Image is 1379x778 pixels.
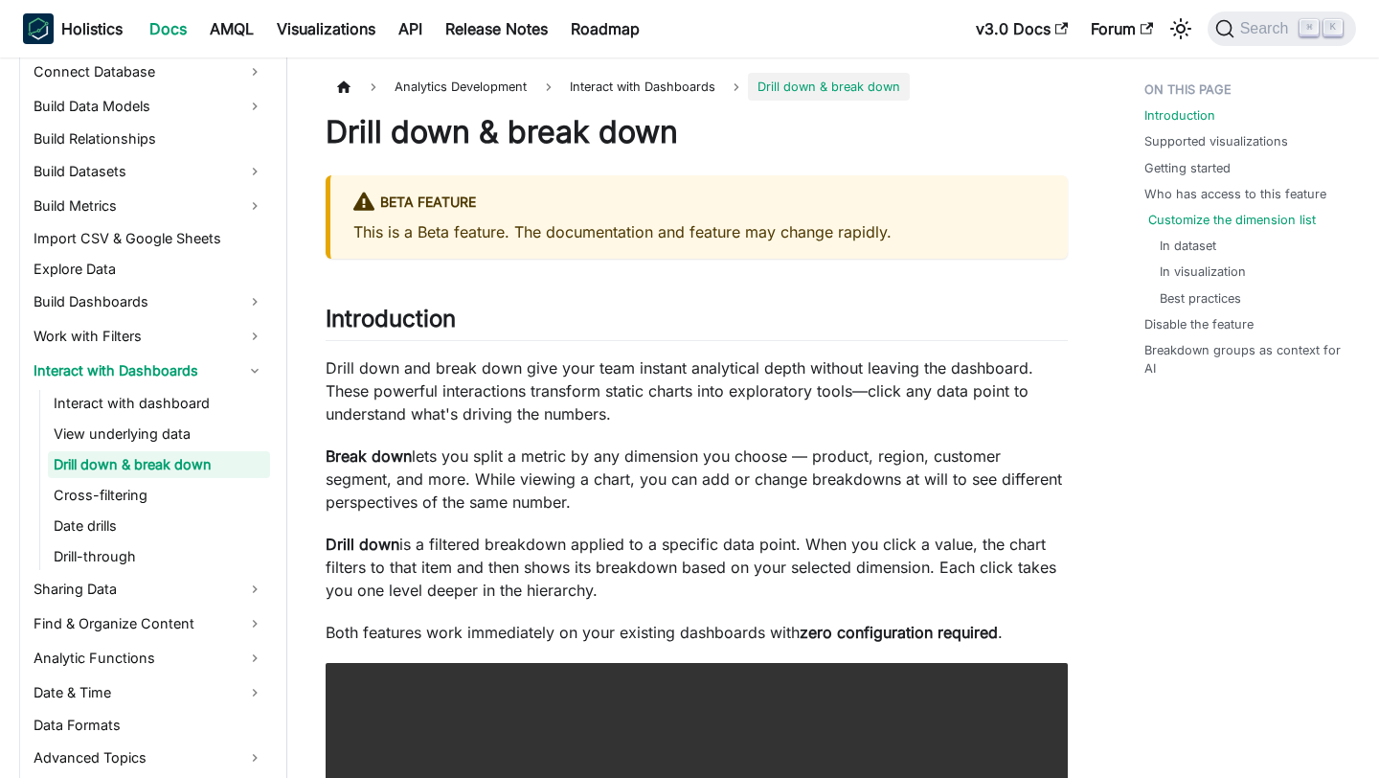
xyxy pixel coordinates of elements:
p: is a filtered breakdown applied to a specific data point. When you click a value, the chart filte... [326,533,1068,602]
a: Explore Data [28,256,270,283]
a: Cross-filtering [48,482,270,509]
a: Build Data Models [28,91,270,122]
h1: Drill down & break down [326,113,1068,151]
a: Introduction [1144,106,1215,125]
a: Forum [1079,13,1164,44]
div: BETA FEATURE [353,191,1045,216]
a: Home page [326,73,362,101]
button: Search (Command+K) [1208,11,1356,46]
a: Best practices [1160,289,1241,308]
strong: Break down [326,446,412,466]
a: Connect Database [28,57,270,87]
a: Roadmap [559,13,651,44]
span: Search [1234,20,1300,37]
a: In visualization [1160,263,1246,281]
p: Drill down and break down give your team instant analytical depth without leaving the dashboard. ... [326,356,1068,425]
a: Supported visualizations [1144,132,1288,150]
a: Docs [138,13,198,44]
a: Data Formats [28,712,270,739]
a: Release Notes [434,13,559,44]
span: Drill down & break down [748,73,910,101]
a: Build Relationships [28,126,270,152]
a: Visualizations [265,13,387,44]
strong: zero configuration required [800,623,998,642]
a: Who has access to this feature [1144,185,1326,203]
strong: Drill down [326,535,399,554]
button: Switch between dark and light mode (currently light mode) [1165,13,1196,44]
img: Holistics [23,13,54,44]
a: Import CSV & Google Sheets [28,225,270,252]
a: In dataset [1160,237,1216,255]
a: Interact with dashboard [48,390,270,417]
p: This is a Beta feature. The documentation and feature may change rapidly. [353,220,1045,243]
p: Both features work immediately on your existing dashboards with . [326,621,1068,644]
a: Drill down & break down [48,451,270,478]
a: Find & Organize Content [28,608,270,639]
nav: Breadcrumbs [326,73,1068,101]
a: Sharing Data [28,574,270,605]
kbd: K [1323,19,1343,36]
a: AMQL [198,13,265,44]
a: View underlying data [48,421,270,447]
span: Interact with Dashboards [560,73,725,101]
p: lets you split a metric by any dimension you choose — product, region, customer segment, and more... [326,445,1068,514]
a: API [387,13,434,44]
a: Getting started [1144,159,1231,177]
a: Build Metrics [28,191,270,221]
a: HolisticsHolistics [23,13,123,44]
a: Breakdown groups as context for AI [1144,341,1348,378]
a: Interact with Dashboards [28,355,270,386]
a: Disable the feature [1144,315,1254,333]
a: v3.0 Docs [964,13,1079,44]
a: Build Dashboards [28,286,270,317]
a: Date & Time [28,677,270,708]
a: Date drills [48,513,270,539]
kbd: ⌘ [1300,19,1319,36]
a: Analytic Functions [28,643,270,674]
a: Work with Filters [28,321,270,352]
b: Holistics [61,17,123,40]
h2: Introduction [326,305,1068,341]
a: Build Datasets [28,156,270,187]
a: Drill-through [48,543,270,570]
a: Advanced Topics [28,743,270,773]
a: Customize the dimension list [1148,211,1316,229]
span: Analytics Development [385,73,536,101]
